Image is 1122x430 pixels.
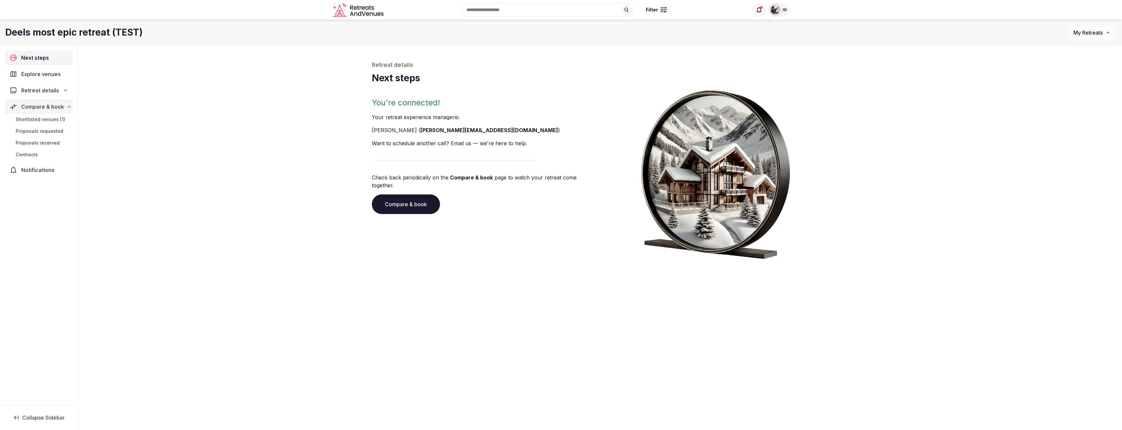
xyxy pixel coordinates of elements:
[372,72,828,84] h1: Next steps
[333,3,385,17] svg: Retreats and Venues company logo
[372,126,598,134] li: [PERSON_NAME] ( )
[16,140,60,146] span: Proposals received
[333,3,385,17] a: Visit the homepage
[22,414,65,421] span: Collapse Sidebar
[642,4,671,16] button: Filter
[21,103,64,111] span: Compare & book
[372,139,598,147] p: Want to schedule another call? Email us — we're here to help.
[5,26,143,39] h1: Deels most epic retreat (TEST)
[5,410,72,425] button: Collapse Sidebar
[5,150,72,159] a: Contracts
[16,128,63,134] span: Proposals requested
[372,113,598,121] p: Your retreat experience manager is :
[5,67,72,81] a: Explore venues
[629,84,802,259] img: Winter chalet retreat in picture frame
[21,54,52,62] span: Next steps
[5,115,72,124] a: Shortlisted venues (1)
[21,70,63,78] span: Explore venues
[1067,24,1117,41] button: My Retreats
[372,98,598,108] h2: You're connected!
[5,127,72,136] a: Proposals requested
[5,138,72,147] a: Proposals received
[372,194,440,214] a: Compare & book
[21,166,57,174] span: Notifications
[5,163,72,177] a: Notifications
[1073,29,1103,36] span: My Retreats
[16,151,38,158] span: Contracts
[420,127,558,133] a: [PERSON_NAME][EMAIL_ADDRESS][DOMAIN_NAME]
[16,116,65,123] span: Shortlisted venues (1)
[450,174,493,181] a: Compare & book
[372,174,598,189] p: Check back periodically on the page to watch your retreat come together.
[5,51,72,65] a: Next steps
[21,86,59,94] span: Retreat details
[771,5,780,14] img: Cory Sivell
[646,7,658,13] span: Filter
[372,61,828,69] p: Retreat details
